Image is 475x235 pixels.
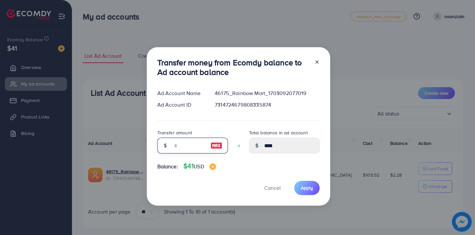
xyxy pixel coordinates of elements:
[194,163,204,170] span: USD
[256,181,289,195] button: Cancel
[209,101,325,109] div: 7314724679808335874
[157,129,192,136] label: Transfer amount
[209,89,325,97] div: 46175_Rainbow Mart_1703092077019
[301,185,313,191] span: Apply
[210,142,222,150] img: image
[249,129,308,136] label: Total balance in ad account
[152,89,210,97] div: Ad Account Name
[209,163,216,170] img: image
[264,184,281,191] span: Cancel
[152,101,210,109] div: Ad Account ID
[294,181,320,195] button: Apply
[157,163,178,170] span: Balance:
[183,162,216,170] h4: $41
[157,58,309,77] h3: Transfer money from Ecomdy balance to Ad account balance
